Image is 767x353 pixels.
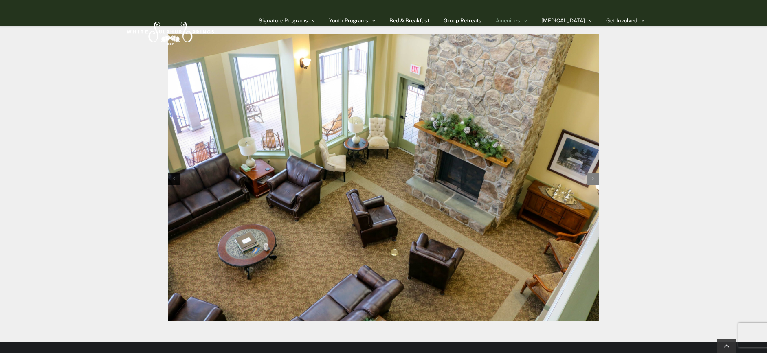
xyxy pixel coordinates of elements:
[123,13,217,51] img: White Sulphur Springs Logo
[496,18,520,23] span: Amenities
[389,18,429,23] span: Bed & Breakfast
[168,173,180,185] div: Previous slide
[168,34,599,323] div: 8 / 12
[606,18,637,23] span: Get Involved
[259,18,308,23] span: Signature Programs
[329,18,368,23] span: Youth Programs
[444,18,481,23] span: Group Retreats
[541,18,585,23] span: [MEDICAL_DATA]
[587,173,599,185] div: Next slide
